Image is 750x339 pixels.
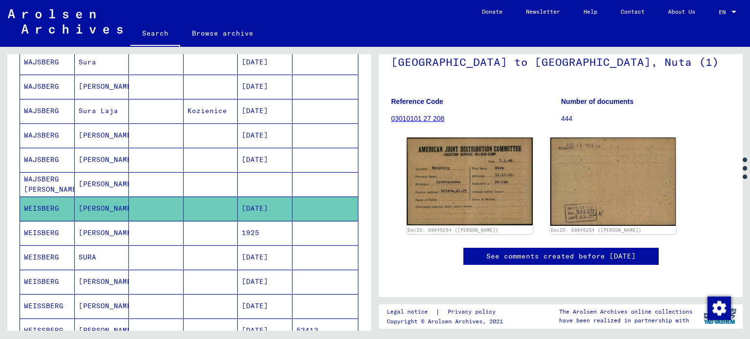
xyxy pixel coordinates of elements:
[702,304,738,328] img: yv_logo.png
[20,245,75,269] mat-cell: WEISBERG
[75,123,129,147] mat-cell: [PERSON_NAME]
[20,294,75,318] mat-cell: WEISSBERG
[75,270,129,294] mat-cell: [PERSON_NAME]
[20,270,75,294] mat-cell: WEISBERG
[408,227,499,233] a: DocID: 69645254 ([PERSON_NAME])
[20,75,75,99] mat-cell: WAJSBERG
[8,9,123,34] img: Arolsen_neg.svg
[75,197,129,220] mat-cell: [PERSON_NAME]
[20,197,75,220] mat-cell: WEISBERG
[75,221,129,245] mat-cell: [PERSON_NAME]
[407,138,533,225] img: 001.jpg
[238,148,292,172] mat-cell: [DATE]
[550,138,676,226] img: 002.jpg
[75,294,129,318] mat-cell: [PERSON_NAME]
[486,251,636,261] a: See comments created before [DATE]
[238,197,292,220] mat-cell: [DATE]
[20,148,75,172] mat-cell: WAJSBERG
[20,123,75,147] mat-cell: WAJSBERG
[75,245,129,269] mat-cell: SURA
[20,172,75,196] mat-cell: WAJSBERG [PERSON_NAME]
[20,99,75,123] mat-cell: WAJSBERG
[75,75,129,99] mat-cell: [PERSON_NAME]
[559,307,692,316] p: The Arolsen Archives online collections
[238,50,292,74] mat-cell: [DATE]
[561,114,730,124] p: 444
[708,297,731,320] img: Change consent
[561,98,634,105] b: Number of documents
[387,307,507,317] div: |
[387,307,436,317] a: Legal notice
[719,9,729,16] span: EN
[559,316,692,325] p: have been realized in partnership with
[387,317,507,326] p: Copyright © Arolsen Archives, 2021
[551,227,642,233] a: DocID: 69645254 ([PERSON_NAME])
[238,99,292,123] mat-cell: [DATE]
[238,75,292,99] mat-cell: [DATE]
[184,99,238,123] mat-cell: Kozienice
[391,98,443,105] b: Reference Code
[238,294,292,318] mat-cell: [DATE]
[440,307,507,317] a: Privacy policy
[180,21,265,45] a: Browse archive
[20,50,75,74] mat-cell: WAJSBERG
[75,99,129,123] mat-cell: Sura Laja
[238,245,292,269] mat-cell: [DATE]
[238,123,292,147] mat-cell: [DATE]
[238,270,292,294] mat-cell: [DATE]
[75,148,129,172] mat-cell: [PERSON_NAME]
[20,221,75,245] mat-cell: WEISBERG
[130,21,180,47] a: Search
[391,115,444,122] a: 03010101 27 208
[238,221,292,245] mat-cell: 1925
[75,50,129,74] mat-cell: Sura
[75,172,129,196] mat-cell: [PERSON_NAME]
